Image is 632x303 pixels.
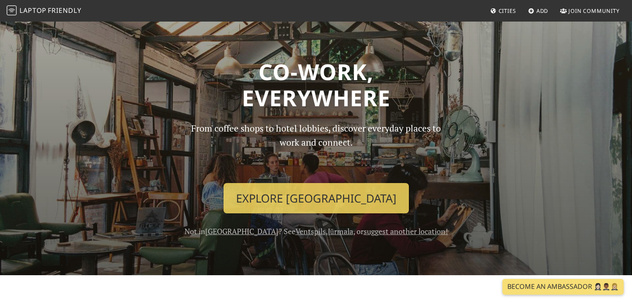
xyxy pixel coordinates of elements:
a: LaptopFriendly LaptopFriendly [7,4,81,18]
a: Jūrmala [328,226,353,236]
a: Add [525,3,552,18]
span: Cities [499,7,516,15]
a: suggest another location! [364,226,448,236]
a: Cities [487,3,519,18]
span: Not in ? See , , or [184,226,448,236]
span: Friendly [48,6,81,15]
a: Become an Ambassador 🤵🏻‍♀️🤵🏾‍♂️🤵🏼‍♀️ [502,279,624,295]
span: Laptop [20,6,47,15]
p: From coffee shops to hotel lobbies, discover everyday places to work and connect. [184,121,448,176]
span: Join Community [568,7,620,15]
img: LaptopFriendly [7,5,17,15]
a: [GEOGRAPHIC_DATA] [205,226,278,236]
a: Join Community [557,3,623,18]
span: Add [536,7,548,15]
a: Explore [GEOGRAPHIC_DATA] [224,183,409,214]
a: Ventspils [295,226,326,236]
h1: Co-work, Everywhere [47,59,585,111]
